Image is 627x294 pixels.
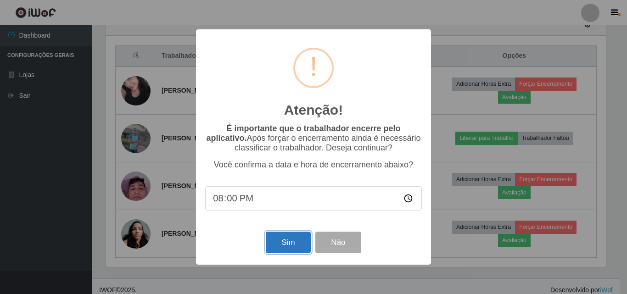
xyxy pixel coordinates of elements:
[284,102,343,118] h2: Atenção!
[315,232,361,253] button: Não
[206,124,400,143] b: É importante que o trabalhador encerre pelo aplicativo.
[266,232,310,253] button: Sim
[205,160,422,170] p: Você confirma a data e hora de encerramento abaixo?
[205,124,422,153] p: Após forçar o encerramento ainda é necessário classificar o trabalhador. Deseja continuar?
